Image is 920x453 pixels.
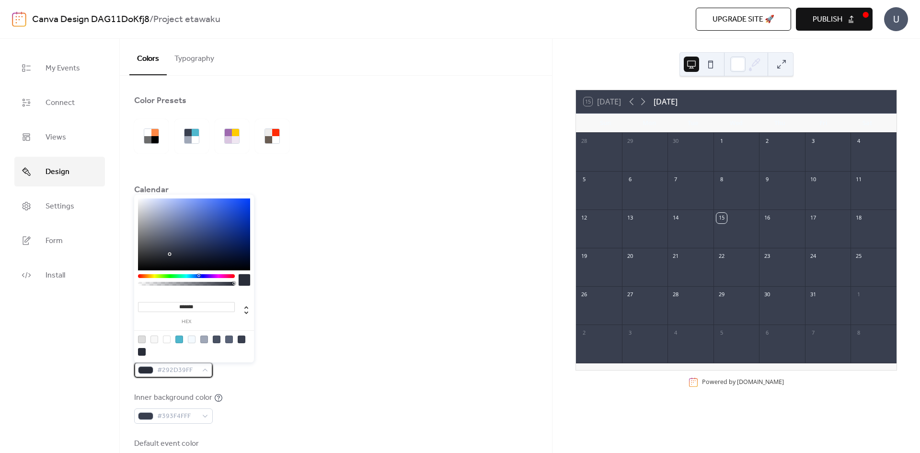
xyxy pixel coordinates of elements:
div: 18 [853,213,864,223]
div: 13 [625,213,635,223]
div: rgb(41, 45, 57) [138,348,146,356]
div: [DATE] [654,96,678,107]
div: Sat [845,114,889,133]
div: Tue [671,114,714,133]
div: rgb(159, 167, 183) [200,336,208,343]
div: U [884,7,908,31]
a: Canva Design DAG11DoKfj8 [32,11,149,29]
span: Form [46,233,63,249]
span: #292D39FF [157,365,197,376]
a: [DOMAIN_NAME] [737,378,784,386]
div: 1 [716,136,727,147]
div: 24 [808,251,818,262]
div: 8 [716,174,727,185]
div: 16 [762,213,772,223]
div: Calendar [134,184,169,196]
div: Default event color [134,438,211,450]
div: 25 [853,251,864,262]
span: My Events [46,61,80,76]
div: 7 [670,174,681,185]
div: 2 [762,136,772,147]
div: 11 [853,174,864,185]
span: Settings [46,199,74,214]
a: Install [14,260,105,290]
div: Inner background color [134,392,212,404]
div: Fri [802,114,845,133]
span: #393F4FFF [157,411,197,422]
div: rgb(57, 63, 79) [238,336,245,343]
div: 4 [670,328,681,338]
div: 5 [579,174,589,185]
div: rgb(248, 248, 248) [150,336,158,343]
div: 27 [625,290,635,300]
div: 1 [853,290,864,300]
div: 19 [579,251,589,262]
div: 30 [670,136,681,147]
a: Form [14,226,105,256]
div: 31 [808,290,818,300]
div: Thu [758,114,802,133]
span: Install [46,268,65,283]
div: 26 [579,290,589,300]
div: 30 [762,290,772,300]
a: My Events [14,53,105,83]
div: rgb(73, 81, 99) [213,336,220,343]
span: Design [46,164,69,180]
div: rgb(78, 183, 205) [175,336,183,343]
img: logo [12,12,26,27]
div: 6 [762,328,772,338]
div: 15 [716,213,727,223]
div: 20 [625,251,635,262]
div: 21 [670,251,681,262]
label: hex [138,319,235,325]
span: Upgrade site 🚀 [713,14,774,25]
div: 23 [762,251,772,262]
a: Connect [14,88,105,117]
div: Wed [714,114,758,133]
div: rgb(90, 99, 120) [225,336,233,343]
div: Powered by [702,378,784,386]
button: Upgrade site 🚀 [696,8,791,31]
button: Colors [129,39,167,75]
div: Color Presets [134,95,186,106]
div: 14 [670,213,681,223]
button: Publish [796,8,873,31]
div: 4 [853,136,864,147]
div: 7 [808,328,818,338]
b: Project etawaku [153,11,220,29]
div: 29 [625,136,635,147]
div: 29 [716,290,727,300]
b: / [149,11,153,29]
a: Settings [14,191,105,221]
div: 3 [625,328,635,338]
div: Sun [584,114,627,133]
div: 3 [808,136,818,147]
div: 5 [716,328,727,338]
div: rgb(244, 250, 255) [188,336,195,343]
div: 8 [853,328,864,338]
div: 2 [579,328,589,338]
div: Mon [627,114,671,133]
button: Typography [167,39,222,74]
div: 9 [762,174,772,185]
div: rgb(221, 221, 221) [138,336,146,343]
span: Connect [46,95,75,111]
div: 6 [625,174,635,185]
a: Views [14,122,105,152]
a: Design [14,157,105,186]
div: 28 [670,290,681,300]
div: rgb(255, 255, 255) [163,336,171,343]
div: 28 [579,136,589,147]
div: 22 [716,251,727,262]
div: 10 [808,174,818,185]
span: Publish [813,14,842,25]
span: Views [46,130,66,145]
div: 12 [579,213,589,223]
div: 17 [808,213,818,223]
